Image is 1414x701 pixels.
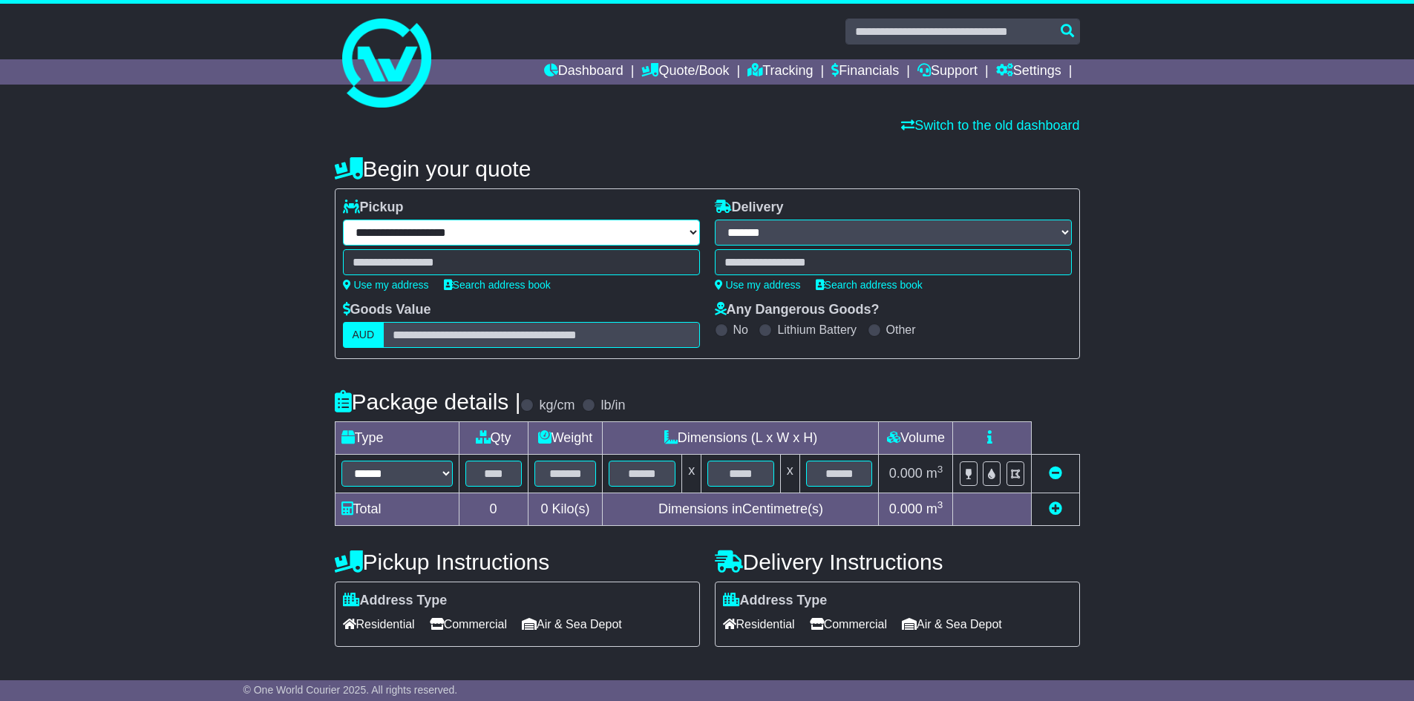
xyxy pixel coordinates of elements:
span: 0 [540,501,548,516]
td: Kilo(s) [528,493,603,526]
td: Qty [459,422,528,455]
td: x [780,455,799,493]
label: No [733,323,748,337]
h4: Delivery Instructions [715,550,1080,574]
a: Dashboard [544,59,623,85]
span: Commercial [430,613,507,636]
sup: 3 [937,499,943,510]
span: 0.000 [889,466,923,481]
span: Commercial [810,613,887,636]
label: Other [886,323,916,337]
td: Total [335,493,459,526]
label: Delivery [715,200,784,216]
a: Tracking [747,59,813,85]
span: © One World Courier 2025. All rights reserved. [243,684,458,696]
span: m [926,466,943,481]
span: m [926,501,943,516]
a: Switch to the old dashboard [901,118,1079,133]
label: Any Dangerous Goods? [715,302,880,318]
a: Search address book [816,279,923,291]
a: Quote/Book [641,59,729,85]
label: AUD [343,322,384,348]
a: Settings [996,59,1061,85]
span: Residential [343,613,415,636]
td: Dimensions (L x W x H) [603,422,879,455]
td: Type [335,422,459,455]
label: Address Type [723,593,828,609]
span: Air & Sea Depot [522,613,622,636]
h4: Begin your quote [335,157,1080,181]
label: Lithium Battery [777,323,857,337]
label: kg/cm [539,398,575,414]
a: Remove this item [1049,466,1062,481]
a: Add new item [1049,501,1062,516]
a: Search address book [444,279,551,291]
span: 0.000 [889,501,923,516]
span: Air & Sea Depot [902,613,1002,636]
a: Support [917,59,978,85]
td: Volume [879,422,953,455]
td: 0 [459,493,528,526]
h4: Pickup Instructions [335,550,700,574]
span: Residential [723,613,795,636]
label: Goods Value [343,302,431,318]
td: Dimensions in Centimetre(s) [603,493,879,526]
a: Use my address [715,279,801,291]
label: lb/in [600,398,625,414]
label: Pickup [343,200,404,216]
a: Financials [831,59,899,85]
td: Weight [528,422,603,455]
sup: 3 [937,464,943,475]
td: x [682,455,701,493]
label: Address Type [343,593,448,609]
a: Use my address [343,279,429,291]
h4: Package details | [335,389,521,414]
